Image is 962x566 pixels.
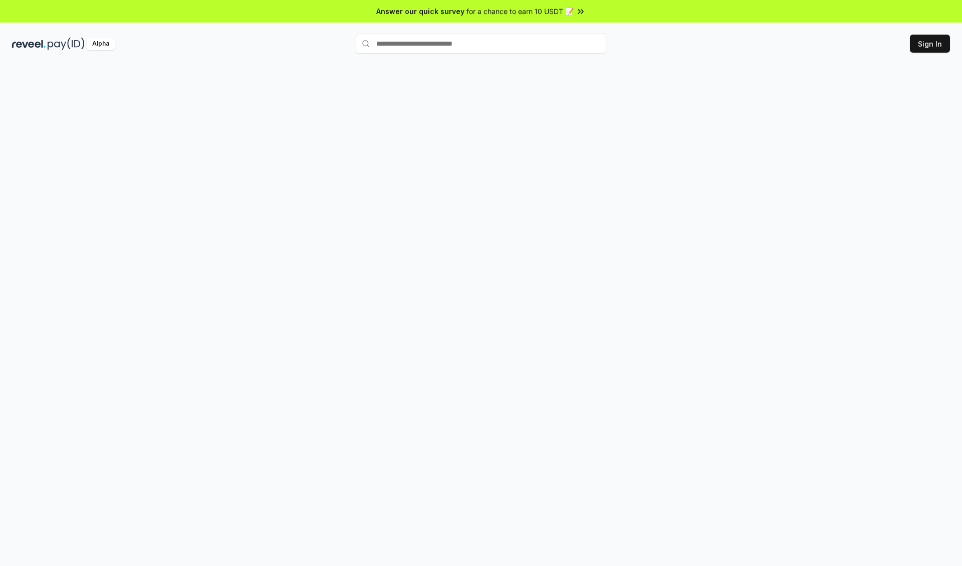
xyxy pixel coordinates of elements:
img: reveel_dark [12,38,46,50]
div: Alpha [87,38,115,50]
span: Answer our quick survey [376,6,464,17]
button: Sign In [910,35,950,53]
img: pay_id [48,38,85,50]
span: for a chance to earn 10 USDT 📝 [466,6,574,17]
